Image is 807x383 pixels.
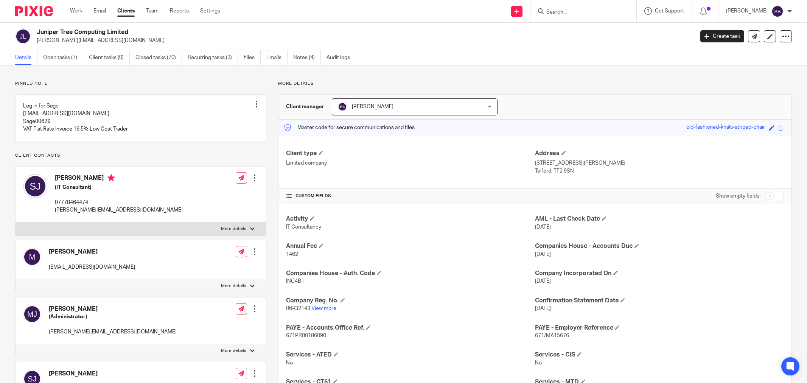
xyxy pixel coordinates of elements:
[535,149,784,157] h4: Address
[311,306,336,311] a: View more
[49,263,135,271] p: [EMAIL_ADDRESS][DOMAIN_NAME]
[55,206,183,214] p: [PERSON_NAME][EMAIL_ADDRESS][DOMAIN_NAME]
[771,5,784,17] img: svg%3E
[327,50,356,65] a: Audit logs
[535,224,551,230] span: [DATE]
[23,305,41,323] img: svg%3E
[286,159,535,167] p: Limited company
[700,30,744,42] a: Create task
[221,348,246,354] p: More details
[286,103,324,111] h3: Client manager
[200,7,220,15] a: Settings
[284,124,415,131] p: Master code for secure communications and files
[286,360,293,366] span: No
[535,324,784,332] h4: PAYE - Employer Reference
[49,305,177,313] h4: [PERSON_NAME]
[286,351,535,359] h4: Services - ATED
[338,102,347,111] img: svg%3E
[15,50,37,65] a: Details
[535,333,569,338] span: 671/MA15676
[535,306,551,311] span: [DATE]
[535,252,551,257] span: [DATE]
[286,297,535,305] h4: Company Reg. No.
[535,215,784,223] h4: AML - Last Check Date
[286,252,298,257] span: 1462
[221,226,246,232] p: More details
[188,50,238,65] a: Recurring tasks (3)
[117,7,135,15] a: Clients
[266,50,288,65] a: Emails
[93,7,106,15] a: Email
[286,215,535,223] h4: Activity
[55,174,183,184] h4: [PERSON_NAME]
[244,50,261,65] a: Files
[286,149,535,157] h4: Client type
[37,37,689,44] p: [PERSON_NAME][EMAIL_ADDRESS][DOMAIN_NAME]
[293,50,321,65] a: Notes (4)
[716,192,759,200] label: Show empty fields
[37,28,558,36] h2: Juniper Tree Computing Limited
[535,167,784,175] p: Telford, TF2 9SN
[686,123,765,132] div: old-fashioned-khaki-striped-chair
[535,159,784,167] p: [STREET_ADDRESS][PERSON_NAME]
[286,333,326,338] span: 671PR00186090
[70,7,82,15] a: Work
[535,360,542,366] span: No
[15,81,266,87] p: Pinned note
[23,248,41,266] img: svg%3E
[286,279,304,284] span: INC4B1
[89,50,130,65] a: Client tasks (0)
[135,50,182,65] a: Closed tasks (70)
[49,370,135,378] h4: [PERSON_NAME]
[286,324,535,332] h4: PAYE - Accounts Office Ref.
[55,184,183,191] h5: (IT Consultant)
[546,9,614,16] input: Search
[15,6,53,16] img: Pixie
[286,193,535,199] h4: CUSTOM FIELDS
[23,174,47,198] img: svg%3E
[15,28,31,44] img: svg%3E
[15,153,266,159] p: Client contacts
[286,306,310,311] span: 06432143
[286,224,321,230] span: IT Consultancy
[278,81,792,87] p: More details
[221,283,246,289] p: More details
[49,313,177,321] h5: (Administrator)
[535,279,551,284] span: [DATE]
[286,269,535,277] h4: Companies House - Auth. Code
[352,104,393,109] span: [PERSON_NAME]
[535,351,784,359] h4: Services - CIS
[535,297,784,305] h4: Confirmation Statement Date
[55,199,183,206] p: 07778464474
[535,269,784,277] h4: Company Incorporated On
[286,242,535,250] h4: Annual Fee
[146,7,159,15] a: Team
[49,248,135,256] h4: [PERSON_NAME]
[107,174,115,182] i: Primary
[170,7,189,15] a: Reports
[49,328,177,336] p: [PERSON_NAME][EMAIL_ADDRESS][DOMAIN_NAME]
[726,7,768,15] p: [PERSON_NAME]
[43,50,83,65] a: Open tasks (7)
[655,8,684,14] span: Get Support
[535,242,784,250] h4: Companies House - Accounts Due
